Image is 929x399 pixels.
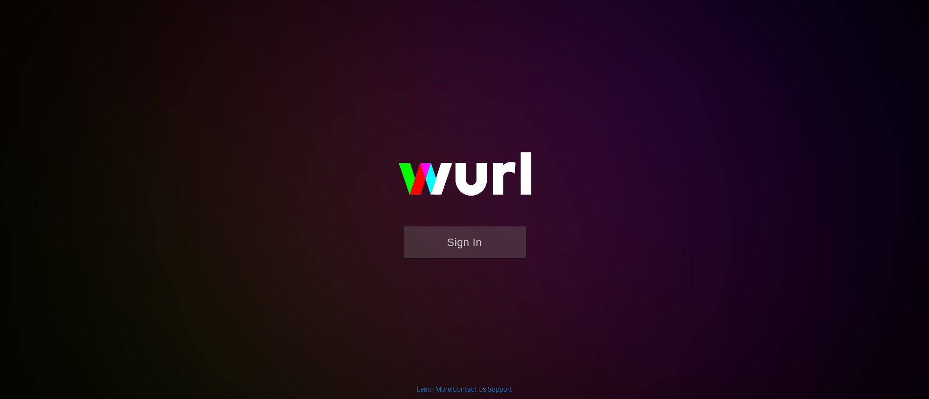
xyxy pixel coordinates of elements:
a: Contact Us [453,385,486,393]
a: Learn More [417,385,451,393]
div: | | [417,384,512,394]
img: wurl-logo-on-black-223613ac3d8ba8fe6dc639794a292ebdb59501304c7dfd60c99c58986ef67473.svg [367,131,563,226]
button: Sign In [404,226,526,258]
a: Support [488,385,512,393]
